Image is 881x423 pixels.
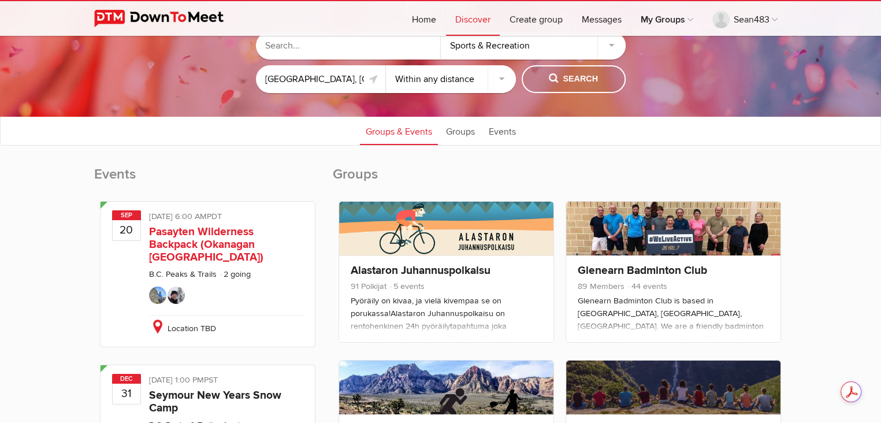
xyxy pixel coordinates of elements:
[627,281,667,291] span: 44 events
[389,281,425,291] span: 5 events
[204,375,218,385] span: America/Vancouver
[149,225,263,264] a: Pasayten Wilderness Backpack (Okanagan [GEOGRAPHIC_DATA])
[113,383,140,404] b: 31
[578,281,624,291] span: 89 Members
[149,287,166,304] img: Andrew
[149,374,303,389] div: [DATE] 1:00 PM
[351,281,386,291] span: 91 Polkijat
[112,210,141,220] span: Sep
[256,65,386,93] input: Location or ZIP-Code
[256,32,441,60] input: Search...
[168,324,216,333] span: Location TBD
[219,269,251,279] li: 2 going
[351,264,490,277] a: Alastaron Juhannuspolkaisu
[360,116,438,145] a: Groups & Events
[168,287,185,304] img: W S
[522,65,626,93] button: Search
[573,1,631,36] a: Messages
[403,1,445,36] a: Home
[94,165,321,195] h2: Events
[207,211,222,221] span: America/Vancouver
[440,116,481,145] a: Groups
[631,1,702,36] a: My Groups
[578,264,707,277] a: Glenearn Badminton Club
[94,10,241,27] img: DownToMeet
[113,220,140,240] b: 20
[149,210,303,225] div: [DATE] 6:00 AM
[149,388,281,415] a: Seymour New Years Snow Camp
[149,269,217,279] a: B.C. Peaks & Trails
[333,165,787,195] h2: Groups
[549,73,598,86] span: Search
[483,116,522,145] a: Events
[441,32,626,60] div: Sports & Recreation
[703,1,787,36] a: Sean483
[446,1,500,36] a: Discover
[500,1,572,36] a: Create group
[112,374,141,384] span: Dec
